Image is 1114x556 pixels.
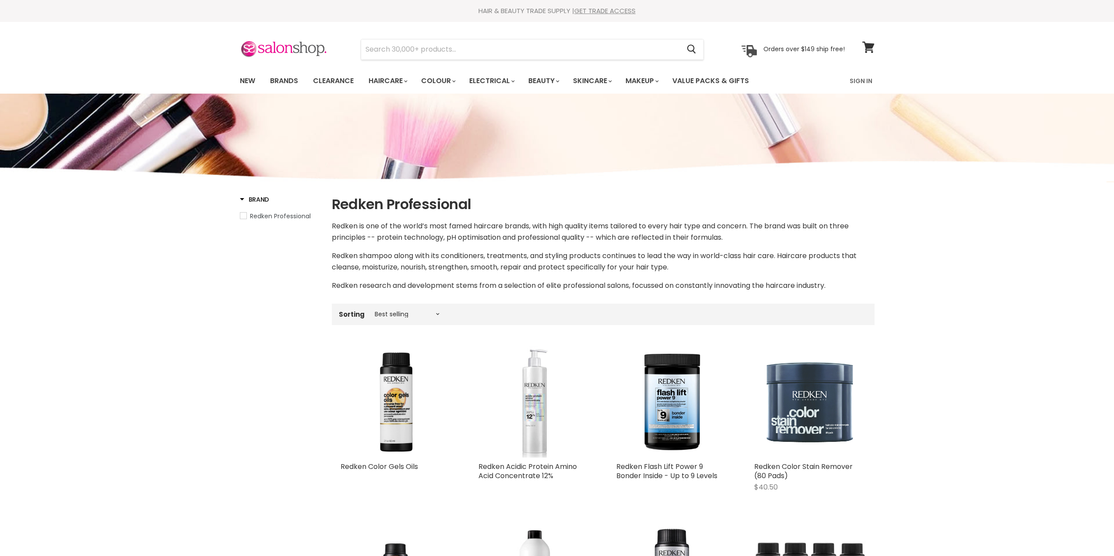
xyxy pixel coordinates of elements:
[522,72,565,90] a: Beauty
[229,68,886,94] nav: Main
[616,346,728,458] img: Redken Flash Lift Power 9 Bonder Inside - Up to 9 Levels
[763,45,845,53] p: Orders over $149 ship free!
[341,346,452,458] img: Redken Color Gels Oils
[240,211,321,221] a: Redken Professional
[478,462,577,481] a: Redken Acidic Protein Amino Acid Concentrate 12%
[361,39,704,60] form: Product
[332,220,875,243] p: Redken is one of the world’s most famed haircare brands, with high quality items tailored to ever...
[619,72,664,90] a: Makeup
[362,72,413,90] a: Haircare
[463,72,520,90] a: Electrical
[332,250,875,273] p: Redken shampoo along with its conditioners, treatments, and styling products continues to lead th...
[250,212,311,220] span: Redken Professional
[844,72,878,90] a: Sign In
[566,72,617,90] a: Skincare
[233,68,800,94] ul: Main menu
[666,72,756,90] a: Value Packs & Gifts
[616,462,717,481] a: Redken Flash Lift Power 9 Bonder Inside - Up to 9 Levels
[478,346,590,458] img: Redken Acidic Protein Amino Acid Concentrate 12%
[264,72,305,90] a: Brands
[229,7,886,15] div: HAIR & BEAUTY TRADE SUPPLY |
[332,195,875,213] h1: Redken Professional
[341,462,418,472] a: Redken Color Gels Oils
[306,72,360,90] a: Clearance
[680,39,703,59] button: Search
[754,462,853,481] a: Redken Color Stain Remover (80 Pads)
[240,195,270,204] h3: Brand
[754,346,866,458] img: Redken Color Stain Remover (80 Pads)
[574,6,636,15] a: GET TRADE ACCESS
[361,39,680,59] input: Search
[233,72,262,90] a: New
[754,482,778,492] span: $40.50
[339,311,365,318] label: Sorting
[332,280,826,290] span: Redken research and development stems from a selection of elite professional salons, focussed on ...
[415,72,461,90] a: Colour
